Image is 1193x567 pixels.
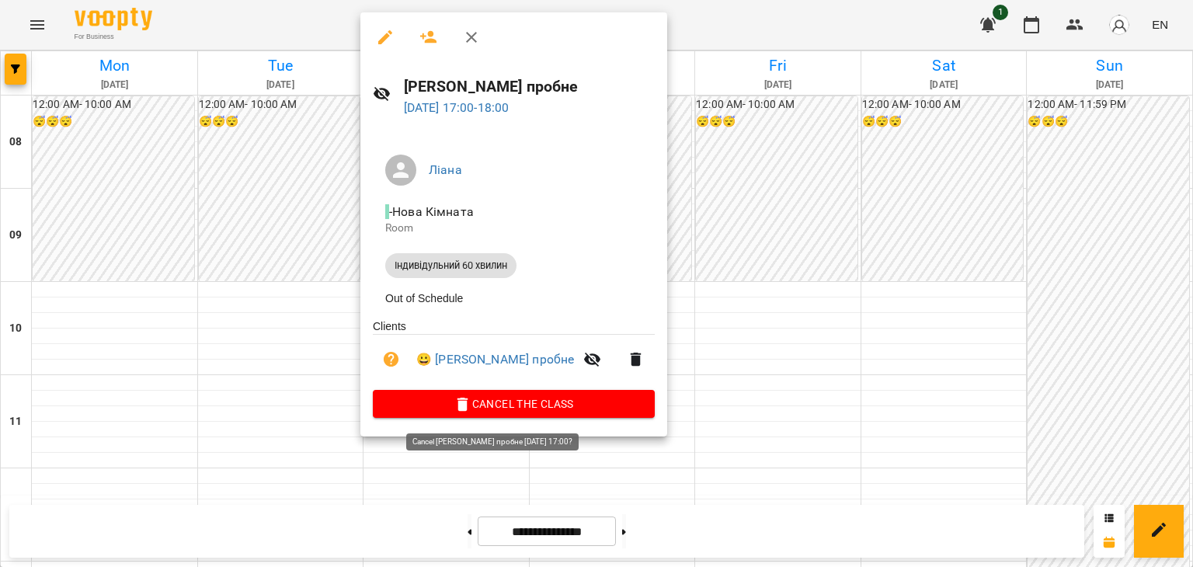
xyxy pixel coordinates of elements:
a: 😀 [PERSON_NAME] пробне [416,350,574,369]
h6: [PERSON_NAME] пробне [404,75,655,99]
a: [DATE] 17:00-18:00 [404,100,510,115]
li: Out of Schedule [373,284,655,312]
button: Cancel the class [373,390,655,418]
p: Room [385,221,642,236]
span: Індивідульний 60 хвилин [385,259,517,273]
a: Ліана [429,162,462,177]
span: Cancel the class [385,395,642,413]
ul: Clients [373,318,655,391]
span: - Нова Кімната [385,204,477,219]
